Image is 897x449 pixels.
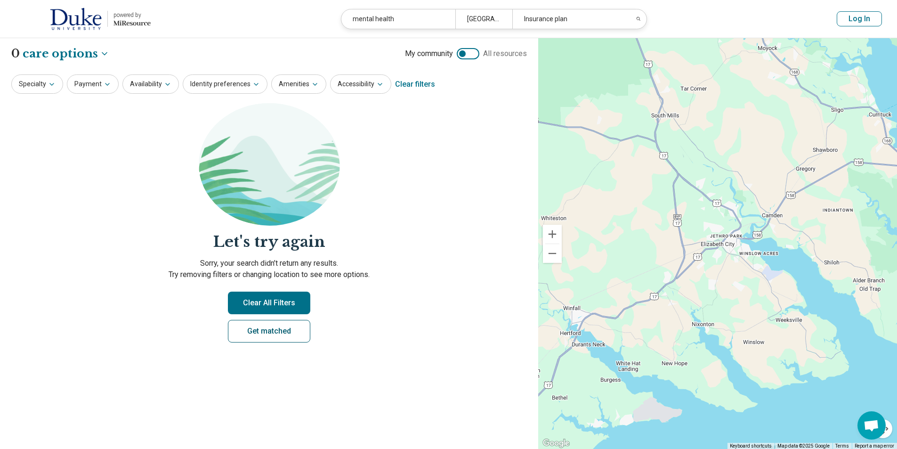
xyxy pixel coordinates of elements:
[405,48,453,59] span: My community
[857,411,886,440] a: Open chat
[67,74,119,94] button: Payment
[23,46,98,62] span: care options
[228,292,310,314] button: Clear All Filters
[50,8,102,30] img: Duke University
[512,9,626,29] div: Insurance plan
[183,74,267,94] button: Identity preferences
[395,73,435,96] div: Clear filters
[330,74,391,94] button: Accessibility
[341,9,455,29] div: mental health
[271,74,326,94] button: Amenities
[122,74,179,94] button: Availability
[23,46,109,62] button: Care options
[777,443,830,449] span: Map data ©2025 Google
[228,320,310,343] a: Get matched
[483,48,527,59] span: All resources
[15,8,151,30] a: Duke Universitypowered by
[855,443,894,449] a: Report a map error
[455,9,512,29] div: [GEOGRAPHIC_DATA], [GEOGRAPHIC_DATA]
[11,74,63,94] button: Specialty
[835,443,849,449] a: Terms (opens in new tab)
[11,258,527,280] p: Sorry, your search didn’t return any results. Try removing filters or changing location to see mo...
[543,244,562,263] button: Zoom out
[11,231,527,253] h2: Let's try again
[113,11,151,19] div: powered by
[837,11,882,26] button: Log In
[543,225,562,244] button: Zoom in
[11,46,109,62] h1: 0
